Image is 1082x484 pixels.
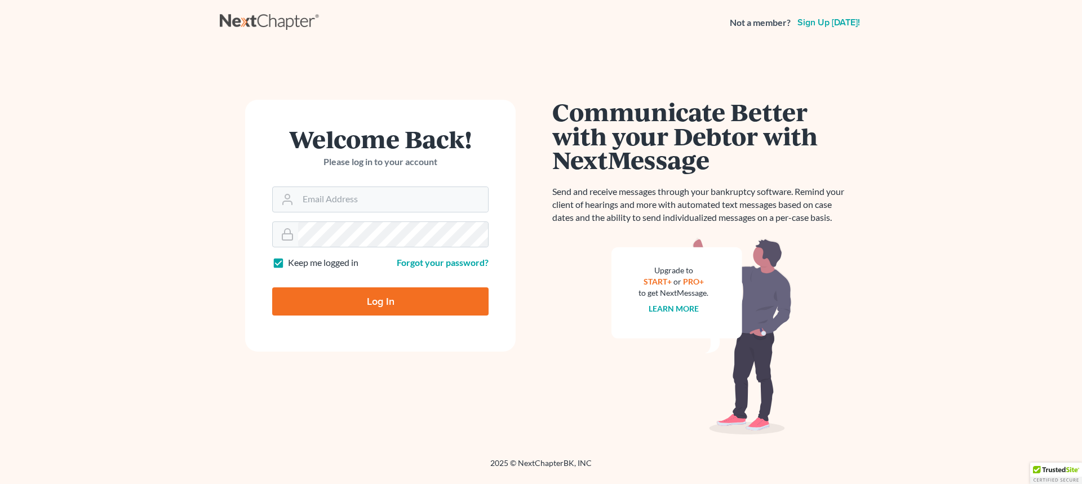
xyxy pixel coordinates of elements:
[272,287,489,316] input: Log In
[673,277,681,286] span: or
[638,287,708,299] div: to get NextMessage.
[795,18,862,27] a: Sign up [DATE]!
[552,185,851,224] p: Send and receive messages through your bankruptcy software. Remind your client of hearings and mo...
[730,16,791,29] strong: Not a member?
[552,100,851,172] h1: Communicate Better with your Debtor with NextMessage
[272,156,489,168] p: Please log in to your account
[644,277,672,286] a: START+
[1030,463,1082,484] div: TrustedSite Certified
[272,127,489,151] h1: Welcome Back!
[298,187,488,212] input: Email Address
[220,458,862,478] div: 2025 © NextChapterBK, INC
[397,257,489,268] a: Forgot your password?
[683,277,704,286] a: PRO+
[288,256,358,269] label: Keep me logged in
[611,238,792,435] img: nextmessage_bg-59042aed3d76b12b5cd301f8e5b87938c9018125f34e5fa2b7a6b67550977c72.svg
[638,265,708,276] div: Upgrade to
[649,304,699,313] a: Learn more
